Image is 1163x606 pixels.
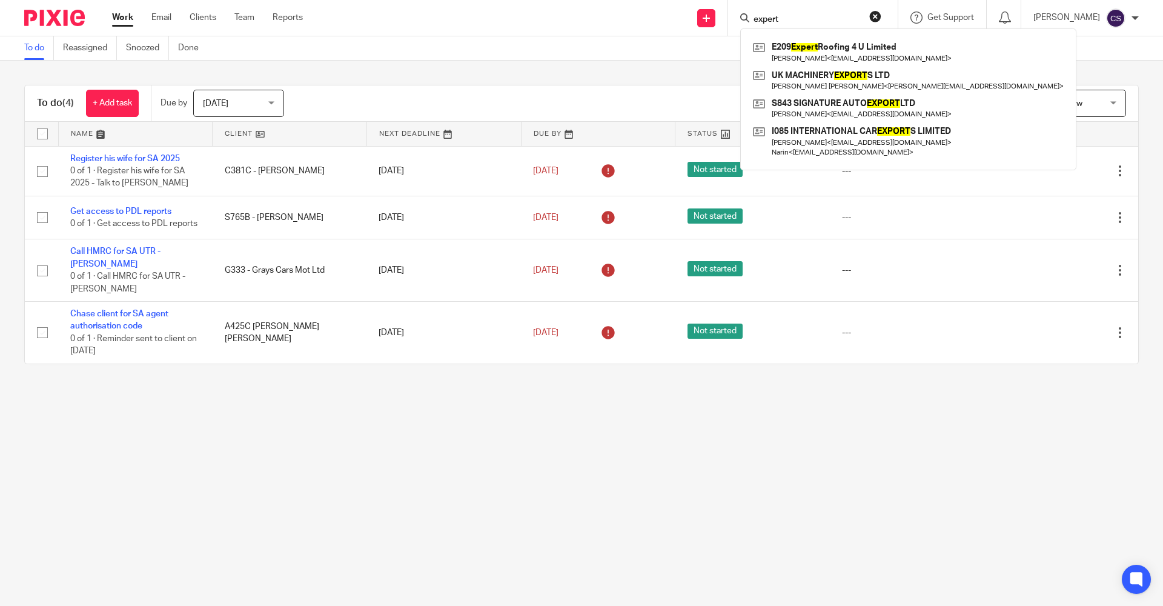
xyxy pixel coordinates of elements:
td: C381C - [PERSON_NAME] [213,146,367,196]
div: --- [842,264,972,276]
a: To do [24,36,54,60]
a: Call HMRC for SA UTR - [PERSON_NAME] [70,247,161,268]
td: A425C [PERSON_NAME] [PERSON_NAME] [213,302,367,364]
a: Team [234,12,254,24]
a: Reassigned [63,36,117,60]
span: Not started [688,208,743,224]
span: [DATE] [533,213,558,222]
span: [DATE] [533,328,558,337]
a: Snoozed [126,36,169,60]
span: [DATE] [533,167,558,175]
span: [DATE] [203,99,228,108]
span: 0 of 1 · Reminder sent to client on [DATE] [70,335,197,356]
div: --- [842,211,972,224]
span: 0 of 1 · Register his wife for SA 2025 - Talk to [PERSON_NAME] [70,167,188,188]
img: Pixie [24,10,85,26]
p: Due by [161,97,187,109]
td: [DATE] [366,196,521,239]
td: [DATE] [366,146,521,196]
input: Search [752,15,861,25]
a: Clients [190,12,216,24]
a: Chase client for SA agent authorisation code [70,310,168,330]
a: Register his wife for SA 2025 [70,155,180,163]
span: Not started [688,261,743,276]
a: Get access to PDL reports [70,207,171,216]
span: Not started [688,324,743,339]
span: (4) [62,98,74,108]
td: [DATE] [366,302,521,364]
td: [DATE] [366,239,521,302]
img: svg%3E [1106,8,1125,28]
p: [PERSON_NAME] [1033,12,1100,24]
a: + Add task [86,90,139,117]
a: Reports [273,12,303,24]
span: 0 of 1 · Get access to PDL reports [70,219,197,228]
a: Email [151,12,171,24]
div: --- [842,165,972,177]
a: Done [178,36,208,60]
span: Get Support [927,13,974,22]
div: --- [842,327,972,339]
td: S765B - [PERSON_NAME] [213,196,367,239]
h1: To do [37,97,74,110]
button: Clear [869,10,881,22]
span: Not started [688,162,743,177]
td: G333 - Grays Cars Mot Ltd [213,239,367,302]
span: 0 of 1 · Call HMRC for SA UTR - [PERSON_NAME] [70,272,185,293]
span: [DATE] [533,266,558,275]
a: Work [112,12,133,24]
